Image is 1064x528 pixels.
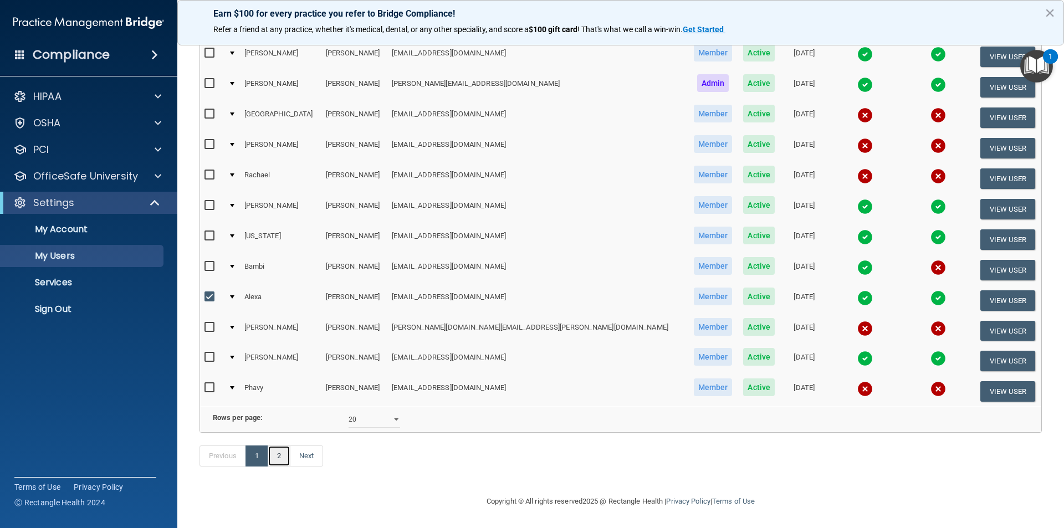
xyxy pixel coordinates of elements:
[268,445,290,467] a: 2
[213,8,1028,19] p: Earn $100 for every practice you refer to Bridge Compliance!
[321,346,387,376] td: [PERSON_NAME]
[387,224,688,255] td: [EMAIL_ADDRESS][DOMAIN_NAME]
[780,224,828,255] td: [DATE]
[980,229,1035,250] button: View User
[13,196,161,209] a: Settings
[930,47,946,62] img: tick.e7d51cea.svg
[872,449,1051,494] iframe: Drift Widget Chat Controller
[930,138,946,153] img: cross.ca9f0e7f.svg
[694,288,733,305] span: Member
[780,255,828,285] td: [DATE]
[240,194,321,224] td: [PERSON_NAME]
[1048,57,1052,71] div: 1
[743,166,775,183] span: Active
[7,304,158,315] p: Sign Out
[780,102,828,133] td: [DATE]
[245,445,268,467] a: 1
[321,133,387,163] td: [PERSON_NAME]
[980,138,1035,158] button: View User
[387,133,688,163] td: [EMAIL_ADDRESS][DOMAIN_NAME]
[321,194,387,224] td: [PERSON_NAME]
[321,42,387,72] td: [PERSON_NAME]
[321,163,387,194] td: [PERSON_NAME]
[857,351,873,366] img: tick.e7d51cea.svg
[321,72,387,102] td: [PERSON_NAME]
[33,196,74,209] p: Settings
[387,42,688,72] td: [EMAIL_ADDRESS][DOMAIN_NAME]
[743,318,775,336] span: Active
[930,107,946,123] img: cross.ca9f0e7f.svg
[13,90,161,103] a: HIPAA
[857,229,873,245] img: tick.e7d51cea.svg
[743,288,775,305] span: Active
[240,346,321,376] td: [PERSON_NAME]
[240,224,321,255] td: [US_STATE]
[33,47,110,63] h4: Compliance
[743,348,775,366] span: Active
[418,484,823,519] div: Copyright © All rights reserved 2025 @ Rectangle Health | |
[857,381,873,397] img: cross.ca9f0e7f.svg
[577,25,683,34] span: ! That's what we call a win-win.
[213,25,529,34] span: Refer a friend at any practice, whether it's medical, dental, or any other speciality, and score a
[7,277,158,288] p: Services
[387,346,688,376] td: [EMAIL_ADDRESS][DOMAIN_NAME]
[33,170,138,183] p: OfficeSafe University
[694,44,733,61] span: Member
[743,196,775,214] span: Active
[213,413,263,422] b: Rows per page:
[694,196,733,214] span: Member
[694,348,733,366] span: Member
[780,42,828,72] td: [DATE]
[857,168,873,184] img: cross.ca9f0e7f.svg
[33,143,49,156] p: PCI
[240,42,321,72] td: [PERSON_NAME]
[980,168,1035,189] button: View User
[980,260,1035,280] button: View User
[7,250,158,262] p: My Users
[857,290,873,306] img: tick.e7d51cea.svg
[980,199,1035,219] button: View User
[529,25,577,34] strong: $100 gift card
[743,378,775,396] span: Active
[780,194,828,224] td: [DATE]
[290,445,323,467] a: Next
[240,316,321,346] td: [PERSON_NAME]
[930,381,946,397] img: cross.ca9f0e7f.svg
[321,316,387,346] td: [PERSON_NAME]
[980,77,1035,98] button: View User
[857,260,873,275] img: tick.e7d51cea.svg
[387,316,688,346] td: [PERSON_NAME][DOMAIN_NAME][EMAIL_ADDRESS][PERSON_NAME][DOMAIN_NAME]
[240,255,321,285] td: Bambi
[857,107,873,123] img: cross.ca9f0e7f.svg
[387,285,688,316] td: [EMAIL_ADDRESS][DOMAIN_NAME]
[666,497,710,505] a: Privacy Policy
[240,133,321,163] td: [PERSON_NAME]
[930,260,946,275] img: cross.ca9f0e7f.svg
[13,170,161,183] a: OfficeSafe University
[857,321,873,336] img: cross.ca9f0e7f.svg
[780,133,828,163] td: [DATE]
[387,72,688,102] td: [PERSON_NAME][EMAIL_ADDRESS][DOMAIN_NAME]
[694,227,733,244] span: Member
[743,105,775,122] span: Active
[387,376,688,406] td: [EMAIL_ADDRESS][DOMAIN_NAME]
[857,77,873,93] img: tick.e7d51cea.svg
[240,102,321,133] td: [GEOGRAPHIC_DATA]
[930,77,946,93] img: tick.e7d51cea.svg
[780,346,828,376] td: [DATE]
[240,285,321,316] td: Alexa
[743,257,775,275] span: Active
[683,25,724,34] strong: Get Started
[321,102,387,133] td: [PERSON_NAME]
[387,255,688,285] td: [EMAIL_ADDRESS][DOMAIN_NAME]
[1045,4,1055,22] button: Close
[930,229,946,245] img: tick.e7d51cea.svg
[1020,50,1053,83] button: Open Resource Center, 1 new notification
[321,376,387,406] td: [PERSON_NAME]
[857,138,873,153] img: cross.ca9f0e7f.svg
[980,47,1035,67] button: View User
[13,143,161,156] a: PCI
[387,194,688,224] td: [EMAIL_ADDRESS][DOMAIN_NAME]
[930,168,946,184] img: cross.ca9f0e7f.svg
[743,135,775,153] span: Active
